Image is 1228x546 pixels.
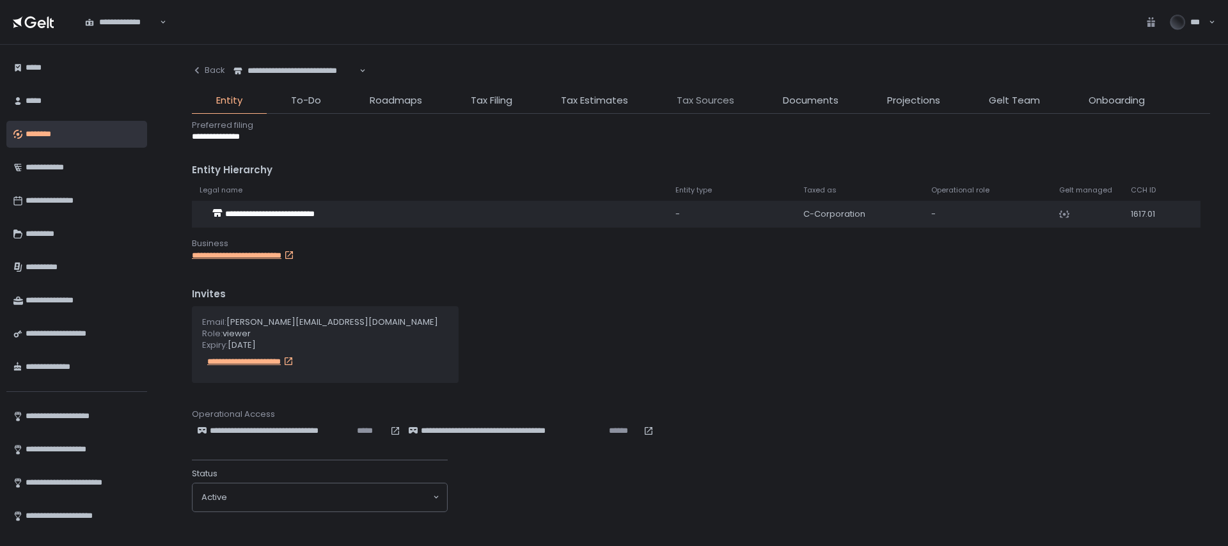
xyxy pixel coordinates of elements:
[783,93,838,108] span: Documents
[561,93,628,108] span: Tax Estimates
[291,93,321,108] span: To-Do
[202,316,438,328] div: [PERSON_NAME][EMAIL_ADDRESS][DOMAIN_NAME]
[370,93,422,108] span: Roadmaps
[192,58,225,83] button: Back
[202,339,228,351] span: Expiry:
[677,93,734,108] span: Tax Sources
[1059,185,1112,195] span: Gelt managed
[192,120,1210,131] div: Preferred filing
[675,208,788,220] div: -
[201,492,227,503] span: active
[803,185,837,195] span: Taxed as
[1131,208,1168,220] div: 1617.01
[1089,93,1145,108] span: Onboarding
[192,238,1210,249] div: Business
[202,339,448,351] div: [DATE]
[1131,185,1156,195] span: CCH ID
[803,208,916,220] div: C-Corporation
[77,9,166,36] div: Search for option
[227,491,432,504] input: Search for option
[193,483,447,511] div: Search for option
[192,409,1210,420] div: Operational Access
[202,316,226,328] span: Email:
[202,327,223,339] span: Role:
[225,58,366,84] div: Search for option
[202,328,438,339] div: viewer
[887,93,940,108] span: Projections
[931,208,1044,220] div: -
[192,65,225,76] div: Back
[192,468,217,480] span: Status
[675,185,712,195] span: Entity type
[192,287,1210,302] div: Invites
[158,16,159,29] input: Search for option
[192,163,1210,178] div: Entity Hierarchy
[471,93,512,108] span: Tax Filing
[989,93,1040,108] span: Gelt Team
[200,185,242,195] span: Legal name
[931,185,989,195] span: Operational role
[216,93,242,108] span: Entity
